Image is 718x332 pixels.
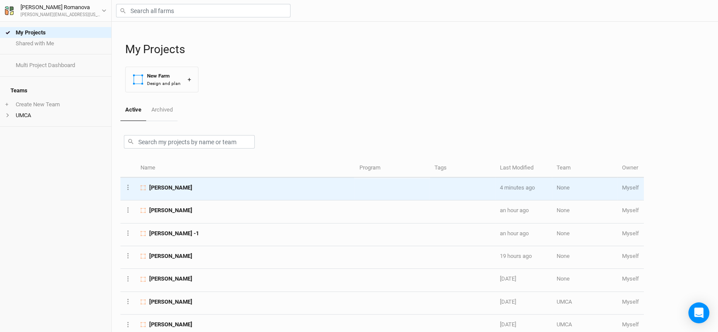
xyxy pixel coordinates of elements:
span: Bryant Dianna [149,207,192,214]
div: New Farm [147,72,181,80]
span: Sep 15, 2025 4:43 PM [500,253,532,259]
span: o.romanova@missouri.edu [622,275,639,282]
td: UMCA [552,292,617,315]
th: Program [354,159,429,178]
div: + [188,75,191,84]
th: Owner [617,159,644,178]
span: o.romanova@missouri.edu [622,184,639,191]
td: None [552,246,617,269]
button: New FarmDesign and plan+ [125,67,198,92]
th: Team [552,159,617,178]
div: [PERSON_NAME] Romanova [21,3,102,12]
div: Open Intercom Messenger [688,302,709,323]
span: o.romanova@missouri.edu [622,207,639,213]
span: Sep 3, 2025 12:47 PM [500,298,516,305]
span: o.romanova@missouri.edu [622,230,639,237]
input: Search all farms [116,4,291,17]
button: [PERSON_NAME] Romanova[PERSON_NAME][EMAIL_ADDRESS][US_STATE][DOMAIN_NAME] [4,3,107,18]
td: None [552,224,617,246]
td: None [552,178,617,200]
a: Archived [146,99,177,120]
span: Bell Timothy [149,321,192,329]
span: o.romanova@missouri.edu [622,253,639,259]
div: Design and plan [147,80,181,87]
span: + [5,101,8,108]
span: Kody Karr -1 [149,230,199,237]
span: o.romanova@missouri.edu [622,298,639,305]
span: Graybill Claude [149,252,192,260]
span: Isaac Ellis [149,184,192,192]
span: o.romanova@missouri.edu [622,321,639,328]
span: Sep 3, 2025 12:57 PM [500,275,516,282]
h4: Teams [5,82,106,99]
span: Sep 16, 2025 11:00 AM [500,207,529,213]
span: Otis Miller [149,298,192,306]
span: Sep 16, 2025 10:57 AM [500,230,529,237]
td: None [552,269,617,291]
input: Search my projects by name or team [124,135,255,149]
div: [PERSON_NAME][EMAIL_ADDRESS][US_STATE][DOMAIN_NAME] [21,12,102,18]
span: Jul 30, 2025 5:17 PM [500,321,516,328]
td: None [552,200,617,223]
th: Last Modified [495,159,552,178]
th: Name [136,159,354,178]
h1: My Projects [125,43,709,56]
a: Active [120,99,146,121]
th: Tags [430,159,495,178]
span: Sep 16, 2025 11:48 AM [500,184,535,191]
span: Bill Rouggly [149,275,192,283]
